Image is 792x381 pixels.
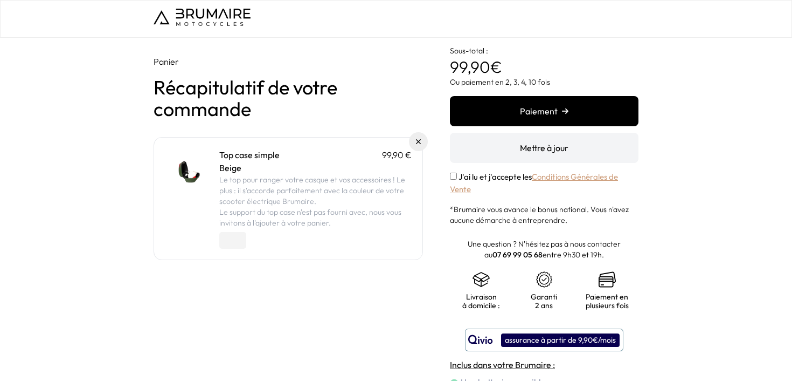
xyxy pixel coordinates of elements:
[536,271,553,288] img: certificat-de-garantie.png
[219,207,412,228] p: Le support du top case n'est pas fourni avec, nous vous invitons à l'ajouter à votre panier.
[154,77,423,120] h1: Récapitulatif de votre commande
[586,292,629,310] p: Paiement en plusieurs fois
[524,292,565,310] p: Garanti 2 ans
[165,148,211,194] img: Top case simple - Beige
[450,239,638,260] p: Une question ? N'hésitez pas à nous contacter au entre 9h30 et 19h.
[416,139,421,144] img: Supprimer du panier
[465,329,623,351] button: assurance à partir de 9,90€/mois
[461,292,502,310] p: Livraison à domicile :
[219,149,280,160] a: Top case simple
[468,334,493,346] img: logo qivio
[473,271,490,288] img: shipping.png
[450,133,638,163] button: Mettre à jour
[219,174,412,207] p: Le top pour ranger votre casque et vos accessoires ! Le plus : il s'accorde parfaitement avec la ...
[492,250,543,260] a: 07 69 99 05 68
[219,161,412,174] p: Beige
[450,96,638,126] button: Paiement
[450,77,638,87] p: Ou paiement en 2, 3, 4, 10 fois
[450,57,490,77] span: 99,90
[154,9,251,26] img: Logo de Brumaire
[450,204,638,226] p: *Brumaire vous avance le bonus national. Vous n'avez aucune démarche à entreprendre.
[501,334,620,347] div: assurance à partir de 9,90€/mois
[450,358,638,371] h4: Inclus dans votre Brumaire :
[450,38,638,77] p: €
[450,46,488,56] span: Sous-total :
[599,271,616,288] img: credit-cards.png
[382,148,412,161] p: 99,90 €
[154,55,423,68] p: Panier
[450,172,618,194] a: Conditions Générales de Vente
[450,172,618,194] label: J'ai lu et j'accepte les
[562,108,568,114] img: right-arrow.png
